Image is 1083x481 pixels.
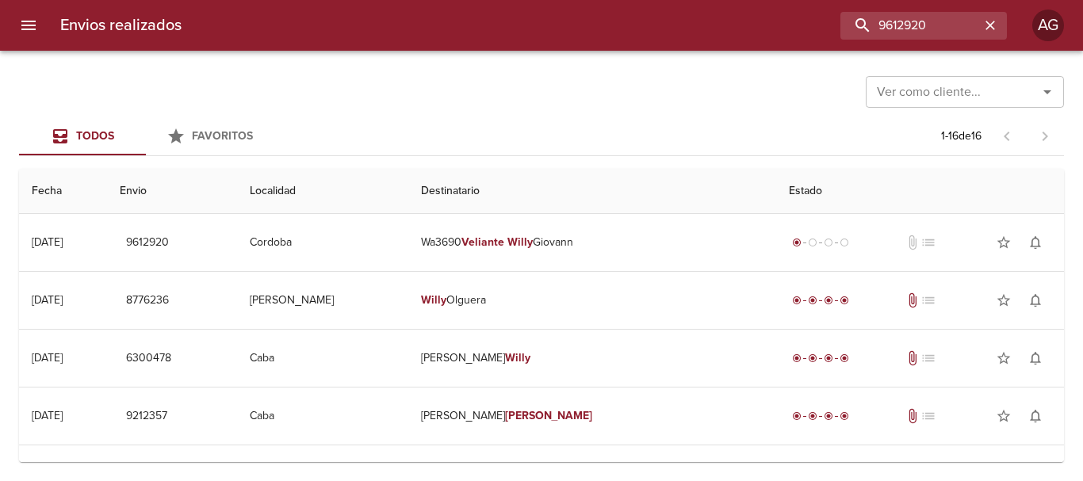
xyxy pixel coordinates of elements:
span: Pagina anterior [988,128,1026,143]
span: No tiene documentos adjuntos [905,235,920,250]
em: Willy [505,351,530,365]
span: radio_button_checked [792,296,802,305]
span: radio_button_checked [824,353,833,363]
span: 8776236 [126,291,169,311]
th: Envio [107,169,237,214]
span: No tiene pedido asociado [920,408,936,424]
button: Activar notificaciones [1020,227,1051,258]
h6: Envios realizados [60,13,182,38]
em: Veliante [461,235,504,249]
span: radio_button_checked [792,353,802,363]
td: Caba [237,387,408,445]
span: Pagina siguiente [1026,117,1064,155]
span: radio_button_checked [840,296,849,305]
span: radio_button_checked [824,411,833,421]
span: star_border [996,235,1012,250]
div: Abrir información de usuario [1032,10,1064,41]
button: Activar notificaciones [1020,284,1051,316]
button: 6300478 [120,344,178,373]
div: AG [1032,10,1064,41]
td: Caba [237,330,408,387]
span: radio_button_unchecked [808,238,817,247]
td: Wa3690 Giovann [408,214,776,271]
button: Activar notificaciones [1020,342,1051,374]
th: Estado [776,169,1064,214]
em: Willy [507,235,533,249]
td: [PERSON_NAME] [408,330,776,387]
span: radio_button_checked [808,353,817,363]
span: radio_button_checked [792,411,802,421]
button: Activar notificaciones [1020,400,1051,432]
div: [DATE] [32,351,63,365]
span: notifications_none [1028,350,1043,366]
span: star_border [996,292,1012,308]
button: 9212357 [120,402,174,431]
button: Agregar a favoritos [988,227,1020,258]
span: 6300478 [126,349,171,368]
button: 8776236 [120,286,175,315]
span: Tiene documentos adjuntos [905,408,920,424]
span: Todos [76,129,114,143]
td: Cordoba [237,214,408,271]
span: radio_button_checked [808,411,817,421]
span: No tiene pedido asociado [920,235,936,250]
em: Willy [421,293,446,307]
span: Favoritos [192,129,253,143]
th: Fecha [19,169,107,214]
button: Agregar a favoritos [988,400,1020,432]
span: notifications_none [1028,235,1043,250]
div: Generado [789,235,852,250]
div: [DATE] [32,409,63,422]
span: radio_button_unchecked [824,238,833,247]
span: radio_button_checked [840,353,849,363]
em: [PERSON_NAME] [505,409,593,422]
span: radio_button_checked [808,296,817,305]
span: Tiene documentos adjuntos [905,350,920,366]
span: radio_button_checked [792,238,802,247]
th: Destinatario [408,169,776,214]
span: No tiene pedido asociado [920,350,936,366]
button: 9612920 [120,228,175,258]
span: radio_button_unchecked [840,238,849,247]
span: star_border [996,350,1012,366]
td: [PERSON_NAME] [408,387,776,445]
td: Olguera [408,272,776,329]
input: buscar [840,12,980,40]
span: 9212357 [126,407,167,426]
div: Entregado [789,408,852,424]
th: Localidad [237,169,408,214]
div: Tabs Envios [19,117,273,155]
button: Agregar a favoritos [988,284,1020,316]
span: 9612920 [126,233,169,253]
div: Entregado [789,350,852,366]
div: [DATE] [32,235,63,249]
span: No tiene pedido asociado [920,292,936,308]
button: Agregar a favoritos [988,342,1020,374]
span: radio_button_checked [840,411,849,421]
span: Tiene documentos adjuntos [905,292,920,308]
span: star_border [996,408,1012,424]
div: [DATE] [32,293,63,307]
span: notifications_none [1028,292,1043,308]
p: 1 - 16 de 16 [941,128,982,144]
td: [PERSON_NAME] [237,272,408,329]
span: notifications_none [1028,408,1043,424]
button: menu [10,6,48,44]
button: Abrir [1036,81,1058,103]
span: radio_button_checked [824,296,833,305]
div: Entregado [789,292,852,308]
